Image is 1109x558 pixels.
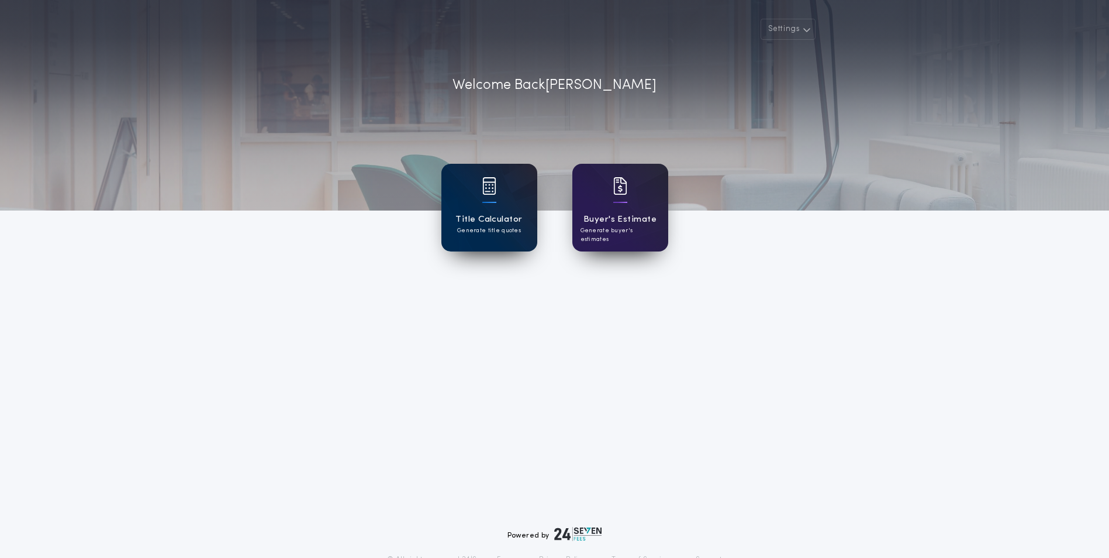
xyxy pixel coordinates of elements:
[761,19,816,40] button: Settings
[613,177,627,195] img: card icon
[583,213,657,226] h1: Buyer's Estimate
[457,226,521,235] p: Generate title quotes
[455,213,522,226] h1: Title Calculator
[482,177,496,195] img: card icon
[572,164,668,252] a: card iconBuyer's EstimateGenerate buyer's estimates
[507,527,602,541] div: Powered by
[554,527,602,541] img: logo
[581,226,660,244] p: Generate buyer's estimates
[441,164,537,252] a: card iconTitle CalculatorGenerate title quotes
[452,75,657,96] p: Welcome Back [PERSON_NAME]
